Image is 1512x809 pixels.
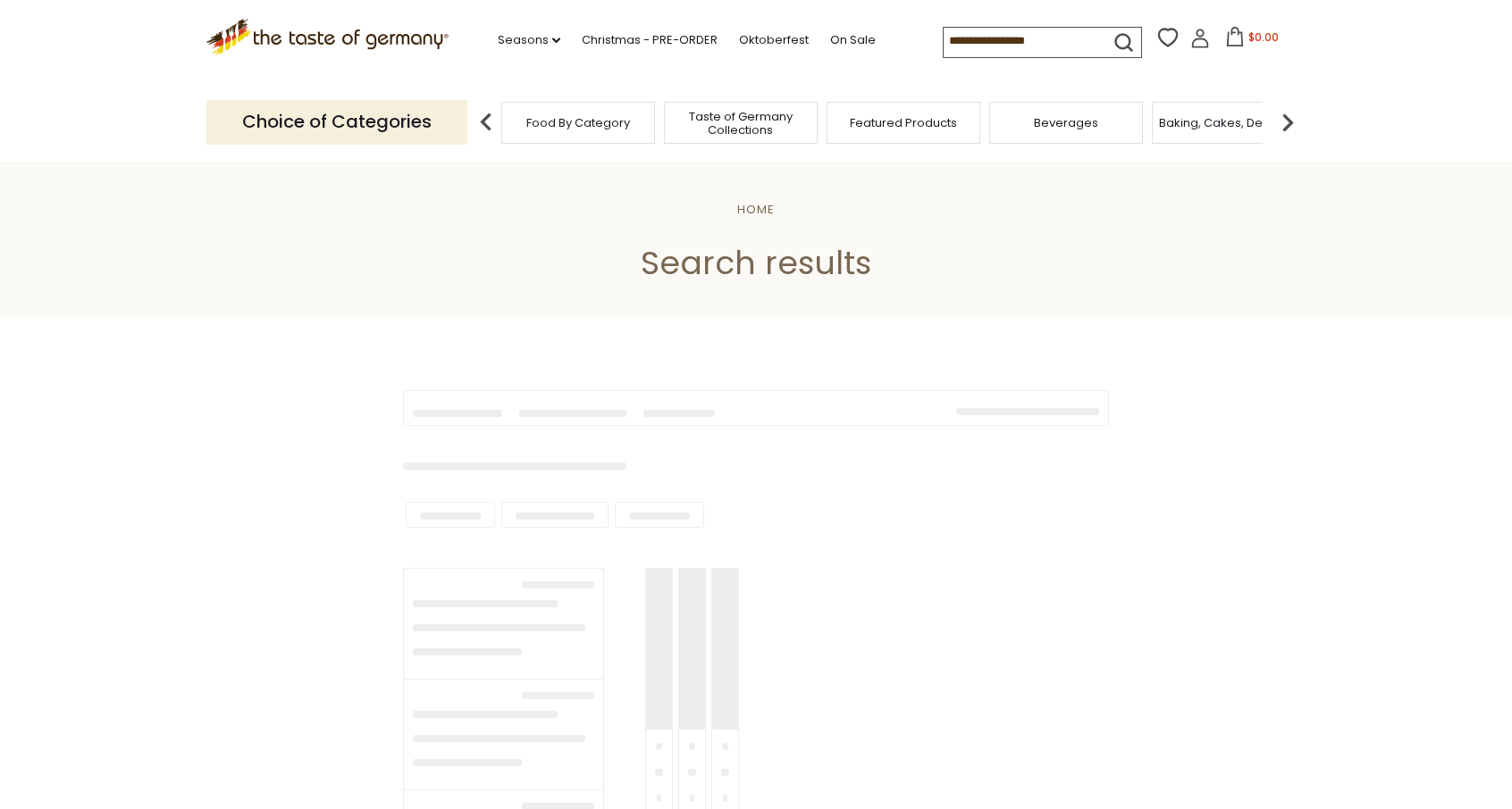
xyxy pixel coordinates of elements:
[55,243,1457,283] h1: Search results
[498,30,560,50] a: Seasons
[1159,116,1298,129] a: Baking, Cakes, Desserts
[526,116,630,129] a: Food By Category
[468,104,504,140] img: previous arrow
[1248,29,1279,45] span: $0.00
[850,116,957,129] a: Featured Products
[1034,116,1098,129] a: Beverages
[206,100,467,144] p: Choice of Categories
[830,30,876,50] a: On Sale
[739,30,809,50] a: Oktoberfest
[1214,27,1289,54] button: $0.00
[737,201,775,218] a: Home
[1270,104,1306,140] img: next arrow
[582,30,718,50] a: Christmas - PRE-ORDER
[669,110,812,137] a: Taste of Germany Collections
